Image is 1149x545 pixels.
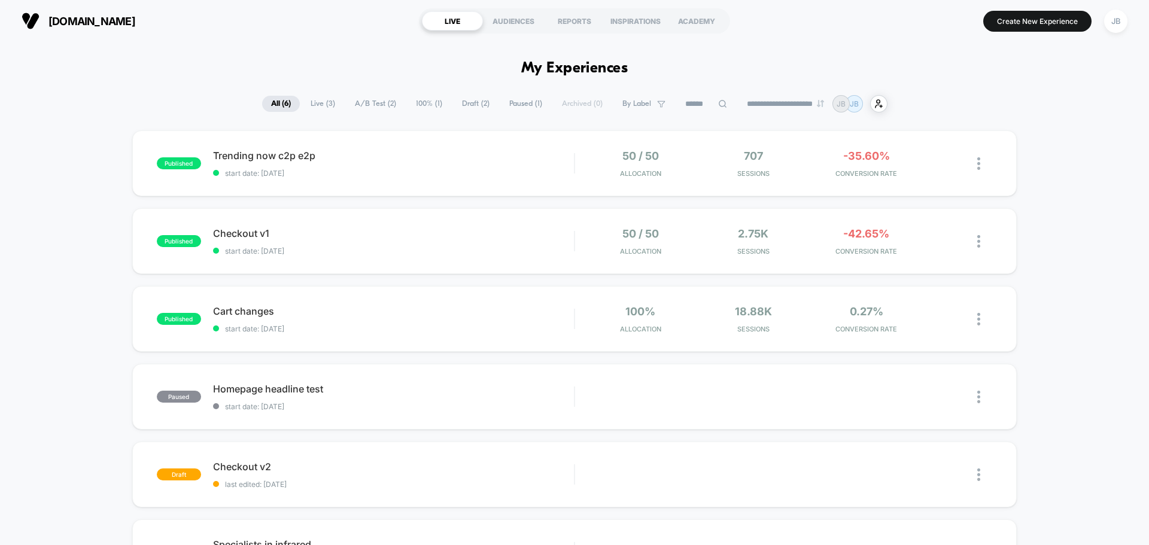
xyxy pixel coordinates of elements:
span: 707 [744,150,763,162]
span: 2.75k [738,227,768,240]
h1: My Experiences [521,60,628,77]
span: Live ( 3 ) [302,96,344,112]
span: published [157,313,201,325]
span: paused [157,391,201,403]
img: end [817,100,824,107]
span: CONVERSION RATE [813,325,920,333]
span: Paused ( 1 ) [500,96,551,112]
span: A/B Test ( 2 ) [346,96,405,112]
span: Cart changes [213,305,574,317]
span: Homepage headline test [213,383,574,395]
span: -42.65% [843,227,889,240]
span: CONVERSION RATE [813,169,920,178]
span: 50 / 50 [622,150,659,162]
span: start date: [DATE] [213,246,574,255]
span: Sessions [700,169,807,178]
span: 50 / 50 [622,227,659,240]
p: JB [837,99,846,108]
span: start date: [DATE] [213,402,574,411]
button: JB [1101,9,1131,34]
span: Trending now c2p e2p [213,150,574,162]
span: Checkout v2 [213,461,574,473]
span: published [157,157,201,169]
button: [DOMAIN_NAME] [18,11,139,31]
img: close [977,391,980,403]
div: ACADEMY [666,11,727,31]
span: Sessions [700,325,807,333]
img: close [977,468,980,481]
span: Allocation [620,169,661,178]
span: 18.88k [735,305,772,318]
span: start date: [DATE] [213,324,574,333]
span: Allocation [620,247,661,255]
span: Sessions [700,247,807,255]
span: start date: [DATE] [213,169,574,178]
span: -35.60% [843,150,890,162]
div: LIVE [422,11,483,31]
span: draft [157,468,201,480]
div: JB [1104,10,1127,33]
span: Allocation [620,325,661,333]
span: last edited: [DATE] [213,480,574,489]
img: close [977,157,980,170]
div: AUDIENCES [483,11,544,31]
span: published [157,235,201,247]
img: Visually logo [22,12,39,30]
img: close [977,313,980,325]
span: 0.27% [850,305,883,318]
span: 100% ( 1 ) [407,96,451,112]
div: INSPIRATIONS [605,11,666,31]
span: By Label [622,99,651,108]
img: close [977,235,980,248]
span: Draft ( 2 ) [453,96,498,112]
p: JB [850,99,859,108]
span: CONVERSION RATE [813,247,920,255]
span: Checkout v1 [213,227,574,239]
span: [DOMAIN_NAME] [48,15,135,28]
button: Create New Experience [983,11,1092,32]
span: 100% [625,305,655,318]
span: All ( 6 ) [262,96,300,112]
div: REPORTS [544,11,605,31]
